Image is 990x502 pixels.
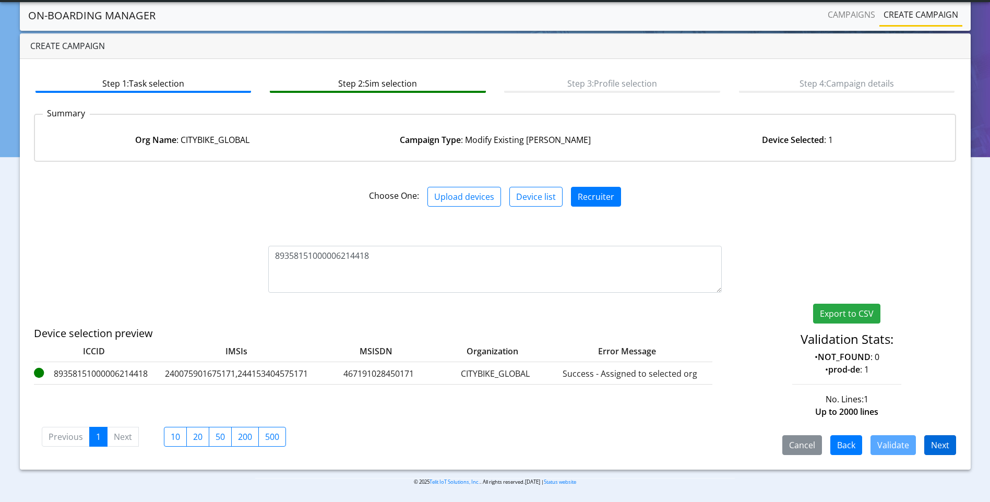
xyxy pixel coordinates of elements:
[509,187,563,207] button: Device list
[504,73,720,93] btn: Step 3: Profile selection
[552,367,708,380] label: Success - Assigned to selected org
[231,427,259,447] label: 200
[818,351,870,363] strong: NOT_FOUND
[830,435,862,455] button: Back
[737,351,956,363] p: • : 0
[43,107,90,119] p: Summary
[34,367,154,380] label: 89358151000006214418
[737,363,956,376] p: • : 1
[730,405,964,418] div: Up to 2000 lines
[571,187,621,207] button: Recruiter
[89,427,108,447] a: 1
[35,73,251,93] btn: Step 1: Task selection
[164,427,187,447] label: 10
[870,435,916,455] button: Validate
[158,367,315,380] label: 240075901675171,244153404575171
[737,332,956,347] h4: Validation Stats:
[443,367,547,380] label: CITYBIKE_GLOBAL
[20,33,971,59] div: Create campaign
[824,4,879,25] a: Campaigns
[427,187,501,207] button: Upload devices
[34,345,154,357] label: ICCID
[430,479,480,485] a: Telit IoT Solutions, Inc.
[422,345,527,357] label: Organization
[135,134,176,146] strong: Org Name
[319,367,439,380] label: 467191028450171
[531,345,687,357] label: Error Message
[319,345,418,357] label: MSISDN
[828,364,860,375] strong: prod-de
[646,134,949,146] div: : 1
[924,435,956,455] button: Next
[782,435,822,455] button: Cancel
[158,345,315,357] label: IMSIs
[41,134,344,146] div: : CITYBIKE_GLOBAL
[739,73,955,93] btn: Step 4: Campaign details
[344,134,647,146] div: : Modify Existing [PERSON_NAME]
[879,4,962,25] a: Create campaign
[258,427,286,447] label: 500
[730,393,964,405] div: No. Lines:
[762,134,824,146] strong: Device Selected
[864,393,868,405] span: 1
[28,5,156,26] a: On-Boarding Manager
[186,427,209,447] label: 20
[270,73,485,93] btn: Step 2: Sim selection
[544,479,576,485] a: Status website
[369,190,419,201] span: Choose One:
[400,134,461,146] strong: Campaign Type
[255,478,735,486] p: © 2025 . All rights reserved.[DATE] |
[813,304,880,324] button: Export to CSV
[209,427,232,447] label: 50
[34,327,649,340] h5: Device selection preview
